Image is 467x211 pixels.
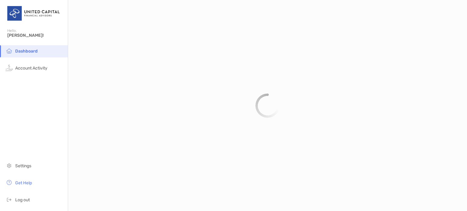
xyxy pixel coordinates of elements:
[5,179,13,186] img: get-help icon
[15,180,32,185] span: Get Help
[5,47,13,54] img: household icon
[15,163,31,168] span: Settings
[5,162,13,169] img: settings icon
[15,49,38,54] span: Dashboard
[15,66,47,71] span: Account Activity
[7,2,61,24] img: United Capital Logo
[5,196,13,203] img: logout icon
[7,33,64,38] span: [PERSON_NAME]!
[15,197,30,202] span: Log out
[5,64,13,71] img: activity icon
